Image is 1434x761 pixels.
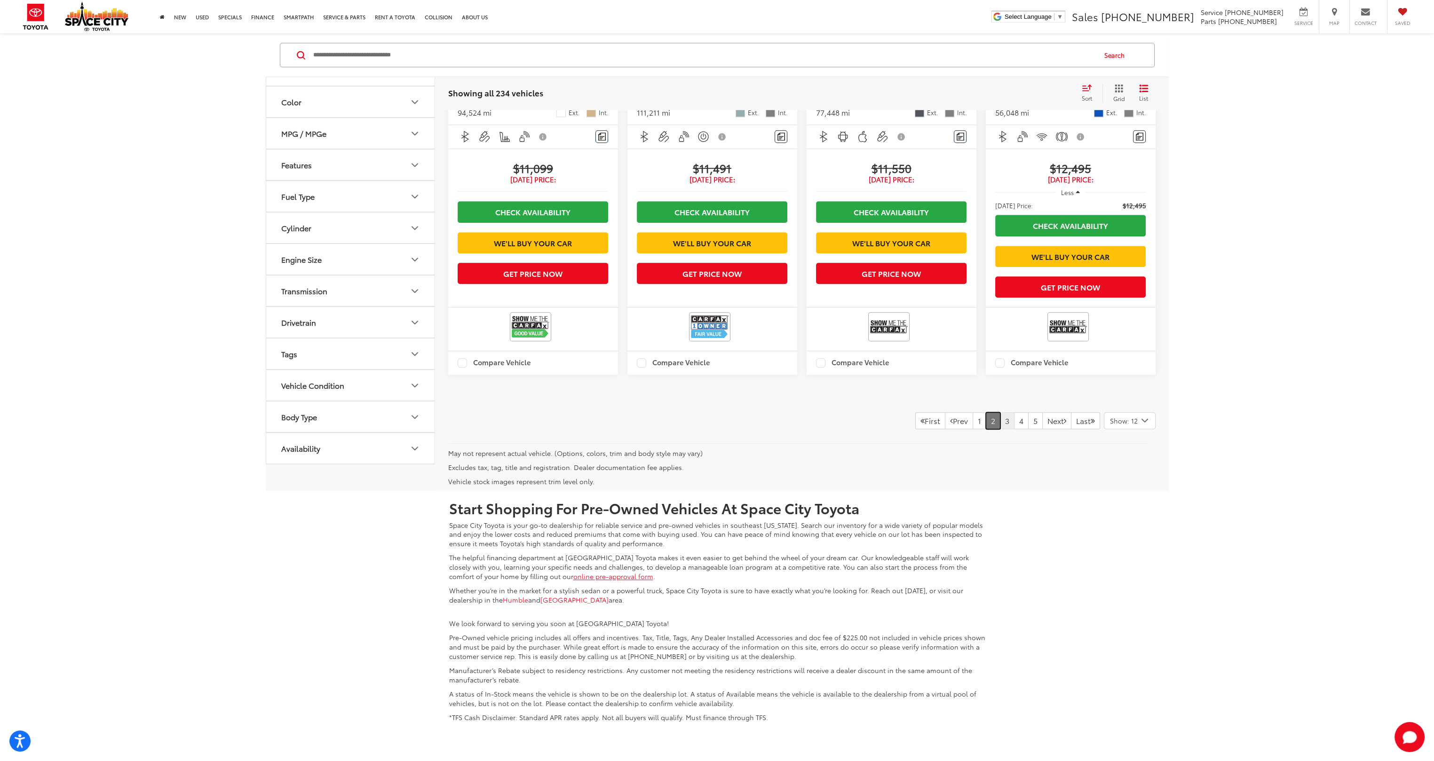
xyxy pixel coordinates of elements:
img: Wi-Fi Hotspot [1036,131,1048,142]
button: Search [1095,43,1138,67]
button: Comments [954,130,967,143]
button: Select sort value [1077,84,1102,102]
span: Select Language [1005,13,1052,20]
a: Check Availability [816,201,967,222]
button: Get Price Now [637,263,788,284]
div: Body Type [409,411,420,422]
button: Select number of vehicles per page [1104,412,1156,429]
label: Compare Vehicle [458,358,531,368]
button: View Disclaimer [536,127,552,147]
a: We'll Buy Your Car [995,246,1146,267]
span: [PHONE_NUMBER] [1218,16,1277,26]
p: Pre-Owned vehicle pricing includes all offers and incentives. Tax, Title, Tags, Any Dealer Instal... [449,633,985,661]
button: Get Price Now [816,263,967,284]
a: online pre-approval form [573,572,653,581]
div: Transmission [409,285,420,296]
img: View CARFAX report [870,314,908,339]
button: MPG / MPGeMPG / MPGe [266,118,436,149]
span: Parts [1201,16,1216,26]
img: Space City Toyota [65,2,128,31]
p: Manufacturer’s Rebate subject to residency restrictions. Any customer not meeting the residency r... [449,666,985,684]
span: Beige [586,108,596,117]
i: Previous Page [950,417,953,424]
h2: Start Shopping For Pre-Owned Vehicles At Space City Toyota [449,500,985,516]
div: Features [409,159,420,170]
span: Service [1201,8,1223,17]
div: Vehicle Condition [281,381,344,390]
button: View Disclaimer [715,127,731,147]
span: Gray [766,108,775,117]
img: Emergency Brake Assist [1056,131,1068,142]
a: Previous PagePrev [945,412,973,429]
span: $12,495 [995,161,1146,175]
a: 1 [973,412,986,429]
img: Android Auto [837,131,849,142]
img: View CARFAX report [1049,314,1087,339]
button: Less [1056,184,1085,201]
button: FeaturesFeatures [266,149,436,180]
div: Cylinder [409,222,420,233]
div: Whether you’re in the market for a stylish sedan or a powerful truck, Space City Toyota is sure t... [442,491,992,727]
button: List View [1132,84,1156,102]
button: Toggle Chat Window [1394,722,1425,752]
span: Lightning Blue [1094,108,1103,117]
button: AvailabilityAvailability [266,433,436,463]
button: Get Price Now [995,276,1146,298]
p: Vehicle stock images represent trim level only. [448,477,1149,486]
span: Sales [1072,9,1098,24]
span: Ext. [927,108,938,117]
label: Compare Vehicle [637,358,711,368]
span: Show: 12 [1110,416,1138,425]
span: $11,099 [458,161,609,175]
div: Color [409,96,420,107]
img: Aux Input [658,131,670,142]
div: MPG / MPGe [409,127,420,139]
img: Bluetooth® [639,131,650,142]
span: Int. [1136,108,1146,117]
div: Engine Size [281,255,322,264]
div: Fuel Type [281,192,315,201]
img: Aux Input [479,131,491,142]
label: Compare Vehicle [995,358,1069,368]
img: Apple CarPlay [857,131,869,142]
p: Space City Toyota is your go-to dealership for reliable service and pre-owned vehicles in southea... [449,520,985,549]
div: 56,048 mi [995,107,1029,118]
button: View Disclaimer [894,127,910,147]
p: Excludes tax, tag, title and registration. Dealer documentation fee applies. [448,463,1149,472]
p: *TFS Cash Disclaimer: Standard APR rates apply. Not all buyers will qualify. Must finance through... [449,713,985,722]
button: Get Price Now [458,263,609,284]
button: Body TypeBody Type [266,401,436,432]
span: Ext. [747,108,759,117]
button: TransmissionTransmission [266,275,436,306]
div: Drivetrain [409,316,420,328]
a: Check Availability [637,201,788,222]
img: Comments [598,133,606,141]
a: [GEOGRAPHIC_DATA] [540,595,609,604]
span: Sort [1082,94,1092,102]
button: DrivetrainDrivetrain [266,307,436,337]
button: Comments [595,130,608,143]
a: 3 [1000,412,1014,429]
a: Humble [503,595,528,604]
img: Comments [777,133,785,141]
span: List [1139,94,1149,102]
span: Blizzard Pearl [556,108,566,117]
img: View CARFAX report [691,314,729,339]
p: A status of In-Stock means the vehicle is shown to be on the dealership lot. A status of Availabl... [449,689,985,708]
span: $11,550 [816,161,967,175]
a: Check Availability [458,201,609,222]
img: Keyless Ignition System [697,131,709,142]
img: Aux Input [877,131,888,142]
p: The helpful financing department at [GEOGRAPHIC_DATA] Toyota makes it even easier to get behind t... [449,553,985,581]
button: Fuel TypeFuel Type [266,181,436,212]
label: Compare Vehicle [816,358,890,368]
span: Saved [1392,20,1413,26]
img: Keyless Entry [518,131,530,142]
img: Bluetooth® [818,131,830,142]
button: CylinderCylinder [266,212,436,243]
div: 77,448 mi [816,107,850,118]
img: Bluetooth® [997,131,1009,142]
img: Comments [1136,133,1143,141]
button: Grid View [1102,84,1132,102]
